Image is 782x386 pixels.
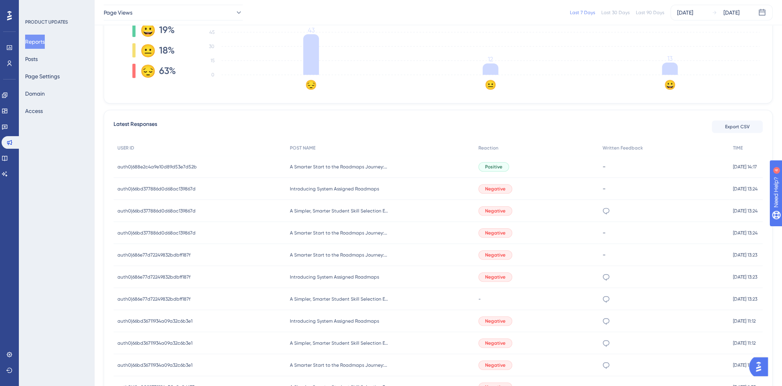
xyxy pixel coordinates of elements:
[733,296,757,302] span: [DATE] 13:23
[602,145,643,151] span: Written Feedback
[733,230,758,236] span: [DATE] 13:24
[733,274,757,280] span: [DATE] 13:23
[211,58,214,63] tspan: 15
[485,252,505,258] span: Negative
[25,69,60,83] button: Page Settings
[733,252,757,258] span: [DATE] 13:23
[485,318,505,324] span: Negative
[733,318,756,324] span: [DATE] 11:12
[602,251,725,259] div: -
[55,4,57,10] div: 4
[749,355,773,379] iframe: UserGuiding AI Assistant Launcher
[18,2,49,11] span: Need Help?
[485,79,496,90] text: 😐
[290,318,379,324] span: Introducing System Assigned Roadmaps
[117,230,196,236] span: auth0|66bd377886d0d68ac139867d
[25,35,45,49] button: Reports
[733,145,743,151] span: TIME
[104,8,132,17] span: Page Views
[485,164,502,170] span: Positive
[290,230,388,236] span: A Smarter Start to the Roadmaps Journey: Introducing the New Diagnostic Page!
[725,124,750,130] span: Export CSV
[117,252,190,258] span: auth0|686e77d72249832bdbff187f
[478,145,498,151] span: Reaction
[117,340,192,346] span: auth0|66bd36711934a09a32c6b3e1
[140,24,153,36] div: 😀
[25,87,45,101] button: Domain
[723,8,740,17] div: [DATE]
[117,186,196,192] span: auth0|66bd377886d0d68ac139867d
[677,8,693,17] div: [DATE]
[485,362,505,368] span: Negative
[664,79,676,90] text: 😀
[485,274,505,280] span: Negative
[485,230,505,236] span: Negative
[485,340,505,346] span: Negative
[478,296,481,302] span: -
[25,104,43,118] button: Access
[114,120,157,134] span: Latest Responses
[159,24,175,36] span: 19%
[602,185,725,192] div: -
[733,362,755,368] span: [DATE] 11:11
[159,65,176,77] span: 63%
[733,164,757,170] span: [DATE] 14:17
[159,44,175,57] span: 18%
[602,163,725,170] div: -
[117,362,192,368] span: auth0|66bd36711934a09a32c6b3e1
[308,26,315,34] tspan: 43
[140,44,153,57] div: 😐
[601,9,630,16] div: Last 30 Days
[488,55,493,63] tspan: 12
[290,145,315,151] span: POST NAME
[209,30,214,35] tspan: 45
[117,164,197,170] span: auth0|688e2c4a9e10d89d53e7d52b
[733,340,756,346] span: [DATE] 11:12
[290,296,388,302] span: A Simpler, Smarter Student Skill Selection Experience
[290,362,388,368] span: A Smarter Start to the Roadmaps Journey: Introducing the New Diagnostic Page!
[602,229,725,236] div: -
[733,208,758,214] span: [DATE] 13:24
[104,5,243,20] button: Page Views
[667,55,672,62] tspan: 13
[570,9,595,16] div: Last 7 Days
[290,164,388,170] span: A Smarter Start to the Roadmaps Journey: Introducing the New Diagnostic Page!
[25,52,38,66] button: Posts
[117,274,190,280] span: auth0|686e77d72249832bdbff187f
[290,208,388,214] span: A Simpler, Smarter Student Skill Selection Experience
[290,186,379,192] span: Introducing System Assigned Roadmaps
[733,186,758,192] span: [DATE] 13:24
[25,19,68,25] div: PRODUCT UPDATES
[290,252,388,258] span: A Smarter Start to the Roadmaps Journey: Introducing the New Diagnostic Page!
[209,44,214,49] tspan: 30
[140,65,153,77] div: 😔
[117,208,196,214] span: auth0|66bd377886d0d68ac139867d
[117,145,134,151] span: USER ID
[485,186,505,192] span: Negative
[290,340,388,346] span: A Simpler, Smarter Student Skill Selection Experience
[117,318,192,324] span: auth0|66bd36711934a09a32c6b3e1
[712,120,763,133] button: Export CSV
[211,72,214,78] tspan: 0
[485,208,505,214] span: Negative
[636,9,664,16] div: Last 90 Days
[117,296,190,302] span: auth0|686e77d72249832bdbff187f
[290,274,379,280] span: Introducing System Assigned Roadmaps
[305,79,317,90] text: 😔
